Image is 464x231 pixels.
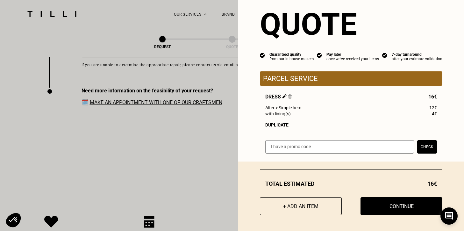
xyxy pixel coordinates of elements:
span: 12€ [429,105,437,110]
span: 16€ [428,94,437,100]
div: Total estimated [260,180,442,187]
div: Guaranteed quality [269,52,314,57]
input: I have a promo code [265,140,414,154]
div: Pay later [326,52,379,57]
span: Alter > Simple hem [265,105,301,110]
img: Delete [288,94,292,98]
span: 16€ [427,180,437,187]
section: Quote [260,6,442,42]
div: from our in-house makers [269,57,314,61]
div: 7-day turnaround [392,52,442,57]
button: + Add an item [260,197,342,215]
div: Duplicate [265,122,437,127]
div: after your estimate validation [392,57,442,61]
img: icon list info [382,52,387,58]
img: icon list info [317,52,322,58]
button: Check [417,140,437,154]
p: Parcel service [263,75,439,83]
img: icon list info [260,52,265,58]
button: Continue [360,197,442,215]
img: Edit [282,94,287,98]
span: Dress [265,94,292,100]
div: once we’ve received your items [326,57,379,61]
span: 4€ [432,111,437,116]
span: with lining(s) [265,111,291,116]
